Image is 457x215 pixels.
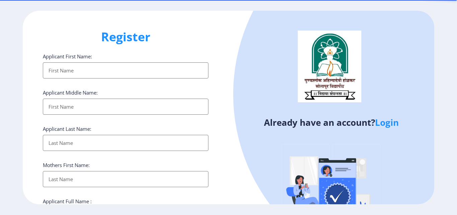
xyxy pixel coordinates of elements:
[43,135,208,151] input: Last Name
[43,171,208,187] input: Last Name
[43,125,91,132] label: Applicant Last Name:
[43,29,208,45] h1: Register
[234,117,429,128] h4: Already have an account?
[43,99,208,115] input: First Name
[298,31,361,102] img: logo
[43,162,90,168] label: Mothers First Name:
[43,62,208,78] input: First Name
[375,116,399,128] a: Login
[43,53,92,60] label: Applicant First Name:
[43,198,92,211] label: Applicant Full Name : (As on marksheet)
[43,89,98,96] label: Applicant Middle Name:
